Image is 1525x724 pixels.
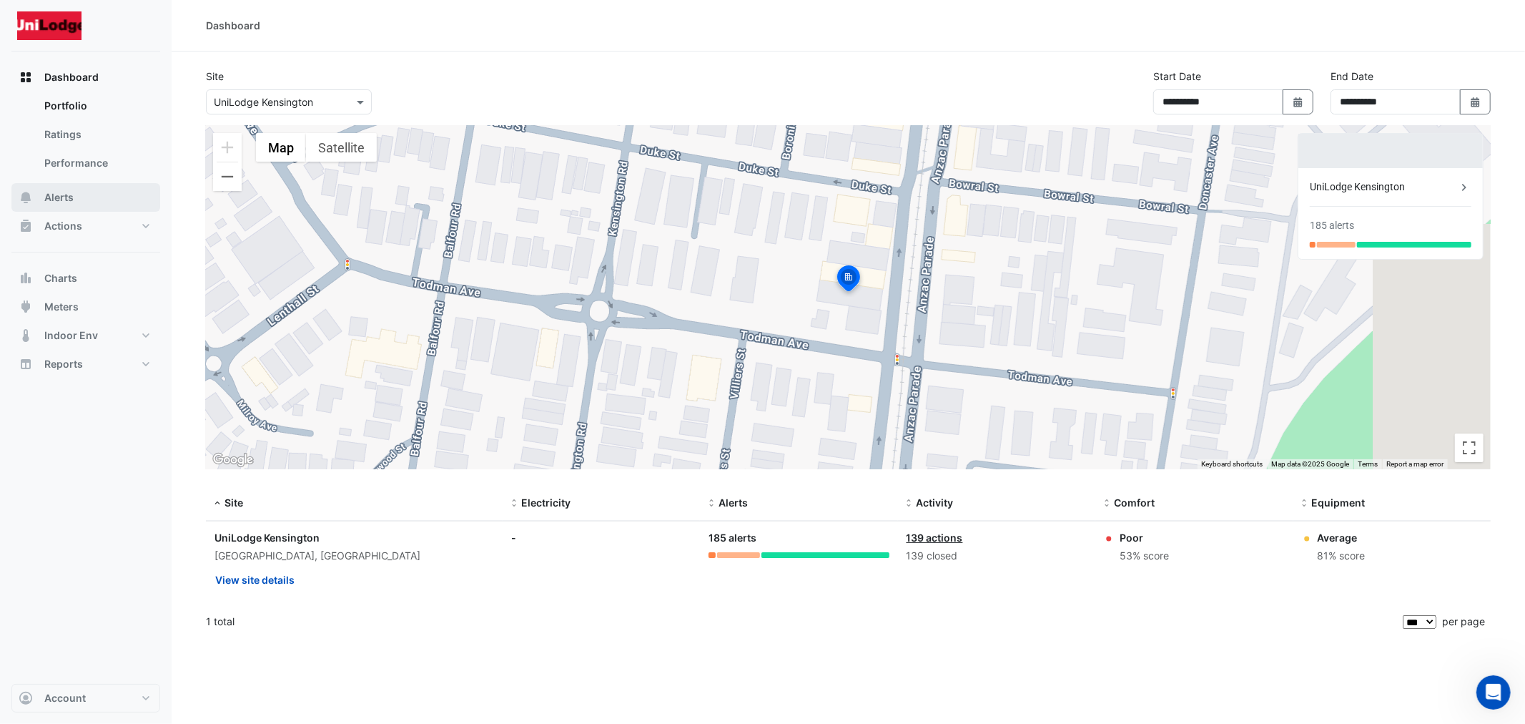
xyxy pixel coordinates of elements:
button: Toggle fullscreen view [1455,434,1484,462]
a: 139 actions [907,532,963,544]
span: Reports [44,357,83,371]
span: Indoor Env [44,328,98,343]
div: UniLodge Kensington [214,530,494,545]
label: End Date [1331,69,1373,84]
button: Indoor Env [11,321,160,350]
div: - [511,530,691,545]
span: Electricity [521,496,571,509]
button: Show satellite imagery [306,133,377,162]
img: Company Logo [17,11,82,40]
div: 53% score [1120,548,1169,564]
span: Alerts [719,496,748,509]
span: Equipment [1312,496,1366,509]
a: Portfolio [33,92,160,120]
span: Site [224,496,243,509]
span: Charts [44,271,77,285]
a: Performance [33,149,160,177]
div: 185 alerts [1310,218,1354,233]
fa-icon: Select Date [1469,96,1482,108]
button: Show street map [256,133,306,162]
a: Report a map error [1386,460,1443,468]
span: per page [1442,615,1485,627]
span: Activity [917,496,954,509]
button: Reports [11,350,160,378]
a: Terms [1358,460,1378,468]
span: Dashboard [44,70,99,84]
div: Dashboard [11,92,160,183]
div: 139 closed [907,548,1087,564]
div: Dashboard [206,18,260,33]
div: 185 alerts [709,530,889,547]
div: 81% score [1318,548,1366,564]
app-icon: Meters [19,300,33,314]
div: Poor [1120,530,1169,545]
app-icon: Dashboard [19,70,33,84]
button: Zoom in [213,133,242,162]
app-icon: Charts [19,271,33,285]
button: Alerts [11,183,160,212]
span: Actions [44,219,82,233]
a: Ratings [33,120,160,149]
button: Charts [11,264,160,293]
div: Average [1318,530,1366,545]
button: Account [11,684,160,713]
button: Dashboard [11,63,160,92]
span: Comfort [1114,496,1155,509]
span: Alerts [44,190,74,205]
app-icon: Indoor Env [19,328,33,343]
label: Site [206,69,224,84]
button: View site details [214,567,295,592]
app-icon: Alerts [19,190,33,205]
div: UniLodge Kensington [1310,180,1457,195]
div: [GEOGRAPHIC_DATA], [GEOGRAPHIC_DATA] [214,548,494,564]
button: Zoom out [213,162,242,191]
fa-icon: Select Date [1292,96,1305,108]
img: Google [209,451,257,469]
div: 1 total [206,604,1400,640]
label: Start Date [1153,69,1201,84]
button: Meters [11,293,160,321]
iframe: Intercom live chat [1476,675,1511,710]
button: Keyboard shortcuts [1201,459,1263,469]
app-icon: Reports [19,357,33,371]
a: Open this area in Google Maps (opens a new window) [209,451,257,469]
button: Actions [11,212,160,240]
img: site-pin-selected.svg [833,263,864,298]
span: Map data ©2025 Google [1271,460,1349,468]
span: Account [44,691,86,705]
app-icon: Actions [19,219,33,233]
span: Meters [44,300,79,314]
